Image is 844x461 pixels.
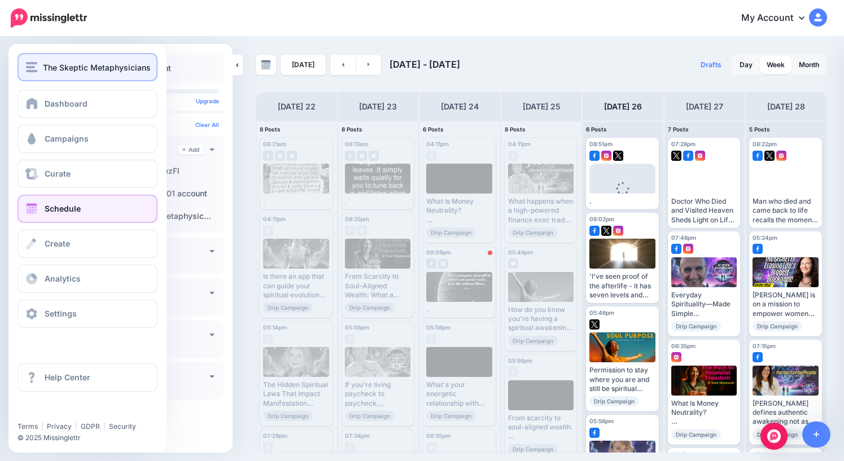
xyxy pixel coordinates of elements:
[613,151,623,161] img: twitter-square.png
[18,195,158,223] a: Schedule
[753,321,802,331] span: Drip Campaign
[263,302,313,313] span: Drip Campaign
[345,197,411,206] div: .
[753,352,763,362] img: facebook-square.png
[18,90,158,118] a: Dashboard
[441,100,479,113] h4: [DATE] 24
[426,334,436,344] img: facebook-grey-square.png
[671,234,696,241] span: 07:46pm
[589,197,655,206] div: .
[753,343,776,349] span: 07:15pm
[75,422,77,431] span: |
[671,343,696,349] span: 06:35pm
[263,411,313,421] span: Drip Campaign
[345,151,355,161] img: facebook-grey-square.png
[263,216,286,222] span: 04:11pm
[18,265,158,293] a: Analytics
[426,432,451,439] span: 06:35pm
[753,451,777,458] span: 07:34pm
[671,399,737,427] div: What Is Money Neutrality? Read more 👉 [URL] #Manifesting #LawofAttraction #Spiritualawakening
[43,61,151,74] span: The Skeptic Metaphysicians
[345,334,355,344] img: facebook-grey-square.png
[390,59,460,70] span: [DATE] - [DATE]
[764,151,775,161] img: twitter-square.png
[426,411,476,421] span: Drip Campaign
[671,244,681,254] img: facebook-square.png
[287,151,297,161] img: twitter-grey-square.png
[671,352,681,362] img: instagram-square.png
[508,305,574,333] div: How do you know you're having a spiritual awakening? Read more 👉 [URL] #Awakening #Spirituality #...
[671,321,721,331] span: Drip Campaign
[508,357,532,364] span: 05:56pm
[601,151,611,161] img: instagram-square.png
[18,230,158,258] a: Create
[45,204,81,213] span: Schedule
[505,126,526,133] span: 8 Posts
[345,380,411,408] div: If you're living paycheck to paycheck, struggling to pay bills, or constantly chasing clients, th...
[701,62,721,68] span: Drafts
[753,399,819,427] div: [PERSON_NAME] defines authentic awakening not as some externally validated journey, but an intern...
[776,151,786,161] img: instagram-square.png
[18,125,158,153] a: Campaigns
[426,258,436,269] img: facebook-grey-square.png
[426,442,436,453] img: instagram-grey-square.png
[683,151,693,161] img: facebook-square.png
[18,363,158,392] a: Help Center
[81,422,100,431] a: GDPR
[589,141,613,147] span: 08:51am
[589,319,600,330] img: twitter-square.png
[508,258,518,269] img: twitter-grey-square.png
[45,134,89,143] span: Campaigns
[508,367,518,377] img: facebook-grey-square.png
[357,151,367,161] img: instagram-grey-square.png
[589,272,655,300] div: 'I've seen proof of the afterlife - it has seven levels and they're not all idyllic' [URL][DOMAIN...
[195,121,219,128] a: Clear All
[18,422,38,431] a: Terms
[730,5,827,32] a: My Account
[281,55,326,75] a: [DATE]
[423,126,444,133] span: 6 Posts
[41,422,43,431] span: |
[508,249,533,256] span: 05:46pm
[345,302,395,313] span: Drip Campaign
[589,226,600,236] img: facebook-square.png
[589,428,600,438] img: facebook-square.png
[26,62,37,72] img: menu.png
[263,334,273,344] img: facebook-grey-square.png
[263,442,273,453] img: instagram-grey-square.png
[694,55,728,75] a: Drafts
[753,197,819,225] div: Man who died and came back to life recalls the moment he saw 'the afterlife' [PERSON_NAME] was [D...
[586,126,607,133] span: 6 Posts
[671,429,721,440] span: Drip Campaign
[508,444,558,454] span: Drip Campaign
[604,100,642,113] h4: [DATE] 26
[508,414,574,441] div: From scarcity to soul-aligned wealth. Read more 👉 [URL] #Manifesting #LawofAttraction #Spirituala...
[753,244,763,254] img: facebook-square.png
[45,239,70,248] span: Create
[601,226,611,236] img: twitter-square.png
[668,126,689,133] span: 7 Posts
[426,380,492,408] div: What's your energetic relationship with money? Read more 👉 [URL] #Manifesting #LawofAttraction #S...
[345,411,395,421] span: Drip Campaign
[263,141,286,147] span: 08:21am
[760,56,791,74] a: Week
[426,324,451,331] span: 05:56pm
[18,160,158,188] a: Curate
[426,141,449,147] span: 04:11pm
[45,372,90,382] span: Help Center
[263,324,287,331] span: 05:14pm
[345,432,370,439] span: 07:34pm
[18,300,158,328] a: Settings
[426,305,492,314] div: .
[261,60,271,70] img: calendar-grey-darker.png
[508,336,558,346] span: Drip Campaign
[263,226,273,236] img: facebook-grey-square.png
[45,309,77,318] span: Settings
[426,227,476,238] span: Drip Campaign
[263,432,287,439] span: 07:28pm
[278,100,316,113] h4: [DATE] 22
[18,432,166,444] li: © 2025 Missinglettr
[753,291,819,318] div: [PERSON_NAME] is on a mission to empower women entrepreneurs in achieving ultimate freedom in hea...
[357,226,367,236] img: instagram-grey-square.png
[683,244,693,254] img: instagram-square.png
